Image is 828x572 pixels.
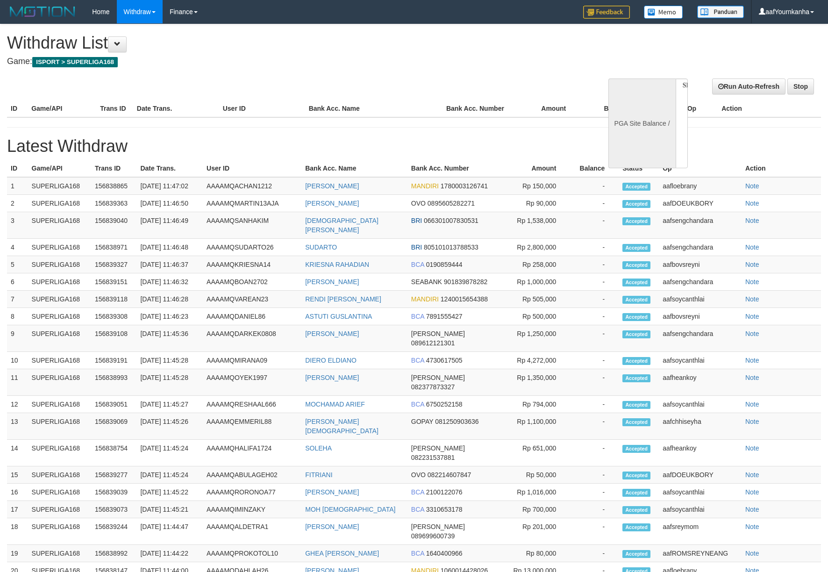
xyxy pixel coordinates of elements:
td: - [570,466,619,484]
td: SUPERLIGA168 [28,273,91,291]
td: AAAAMQRORONOA77 [203,484,301,501]
td: aafsengchandara [659,212,742,239]
td: AAAAMQPROKOTOL10 [203,545,301,562]
td: SUPERLIGA168 [28,291,91,308]
span: Accepted [622,506,650,514]
td: 156838865 [91,177,137,195]
td: 3 [7,212,28,239]
td: AAAAMQDARKEK0808 [203,325,301,352]
td: [DATE] 11:45:36 [136,325,203,352]
td: aafsoycanthlai [659,484,742,501]
td: AAAAMQIMINZAKY [203,501,301,518]
td: 8 [7,308,28,325]
td: 18 [7,518,28,545]
td: 11 [7,369,28,396]
a: KRIESNA RAHADIAN [305,261,369,268]
span: BCA [411,506,424,513]
span: 082214607847 [428,471,471,479]
a: RENDI [PERSON_NAME] [305,295,381,303]
td: AAAAMQMARTIN13AJA [203,195,301,212]
td: aafheankoy [659,440,742,466]
td: aafsreymom [659,518,742,545]
a: [PERSON_NAME] [305,488,359,496]
td: [DATE] 11:46:37 [136,256,203,273]
a: Run Auto-Refresh [712,79,785,94]
span: BCA [411,261,424,268]
th: Action [718,100,821,117]
th: Date Trans. [136,160,203,177]
td: Rp 80,000 [509,545,570,562]
td: 156839277 [91,466,137,484]
th: ID [7,100,28,117]
td: aafsengchandara [659,273,742,291]
span: OVO [411,200,426,207]
span: Accepted [622,244,650,252]
td: SUPERLIGA168 [28,239,91,256]
td: aafsengchandara [659,239,742,256]
a: Note [745,313,759,320]
span: 805101013788533 [424,243,478,251]
span: BCA [411,488,424,496]
th: Game/API [28,100,96,117]
td: Rp 1,538,000 [509,212,570,239]
td: SUPERLIGA168 [28,545,91,562]
th: Bank Acc. Number [443,100,511,117]
th: Bank Acc. Name [301,160,407,177]
h1: Withdraw List [7,34,542,52]
td: Rp 50,000 [509,466,570,484]
td: - [570,195,619,212]
td: AAAAMQACHAN1212 [203,177,301,195]
span: 7891555427 [426,313,463,320]
span: Accepted [622,313,650,321]
td: aafbovsreyni [659,308,742,325]
span: Accepted [622,183,650,191]
td: 7 [7,291,28,308]
td: 156838993 [91,369,137,396]
span: ISPORT > SUPERLIGA168 [32,57,118,67]
td: - [570,413,619,440]
h1: Latest Withdraw [7,137,821,156]
a: [PERSON_NAME] [305,523,359,530]
a: SUDARTO [305,243,337,251]
td: - [570,501,619,518]
span: 0190859444 [426,261,463,268]
a: MOH [DEMOGRAPHIC_DATA] [305,506,395,513]
a: Note [745,418,759,425]
td: - [570,177,619,195]
td: - [570,352,619,369]
td: SUPERLIGA168 [28,177,91,195]
td: SUPERLIGA168 [28,501,91,518]
span: [PERSON_NAME] [411,374,465,381]
span: Accepted [622,445,650,453]
span: 066301007830531 [424,217,478,224]
td: - [570,308,619,325]
td: AAAAMQDANIEL86 [203,308,301,325]
th: Trans ID [96,100,133,117]
th: User ID [203,160,301,177]
a: [PERSON_NAME] [305,182,359,190]
span: 0895605282271 [428,200,475,207]
td: Rp 258,000 [509,256,570,273]
td: aafchhiseyha [659,413,742,440]
td: SUPERLIGA168 [28,466,91,484]
span: [PERSON_NAME] [411,330,465,337]
td: 156839040 [91,212,137,239]
td: Rp 1,100,000 [509,413,570,440]
td: 156838992 [91,545,137,562]
td: AAAAMQEMMERIL88 [203,413,301,440]
td: - [570,256,619,273]
span: 1240015654388 [441,295,488,303]
a: [PERSON_NAME] [305,278,359,286]
td: 156839151 [91,273,137,291]
td: - [570,212,619,239]
td: Rp 4,272,000 [509,352,570,369]
a: Note [745,200,759,207]
span: 6750252158 [426,400,463,408]
a: Note [745,400,759,408]
a: Note [745,278,759,286]
a: Note [745,217,759,224]
td: - [570,239,619,256]
td: Rp 1,000,000 [509,273,570,291]
a: Note [745,374,759,381]
td: SUPERLIGA168 [28,369,91,396]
